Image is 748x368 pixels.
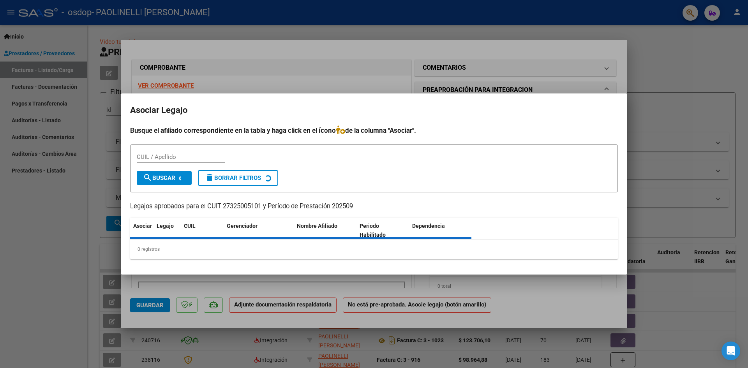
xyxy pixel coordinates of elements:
[294,218,356,243] datatable-header-cell: Nombre Afiliado
[137,171,192,185] button: Buscar
[130,218,153,243] datatable-header-cell: Asociar
[153,218,181,243] datatable-header-cell: Legajo
[130,202,618,211] p: Legajos aprobados para el CUIT 27325005101 y Período de Prestación 202509
[130,103,618,118] h2: Asociar Legajo
[205,174,261,181] span: Borrar Filtros
[184,223,196,229] span: CUIL
[224,218,294,243] datatable-header-cell: Gerenciador
[133,223,152,229] span: Asociar
[205,173,214,182] mat-icon: delete
[409,218,472,243] datatable-header-cell: Dependencia
[130,125,618,136] h4: Busque el afiliado correspondiente en la tabla y haga click en el ícono de la columna "Asociar".
[356,218,409,243] datatable-header-cell: Periodo Habilitado
[198,170,278,186] button: Borrar Filtros
[130,239,618,259] div: 0 registros
[412,223,445,229] span: Dependencia
[181,218,224,243] datatable-header-cell: CUIL
[157,223,174,229] span: Legajo
[360,223,386,238] span: Periodo Habilitado
[297,223,337,229] span: Nombre Afiliado
[227,223,258,229] span: Gerenciador
[722,342,740,360] div: Open Intercom Messenger
[143,174,175,181] span: Buscar
[143,173,152,182] mat-icon: search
